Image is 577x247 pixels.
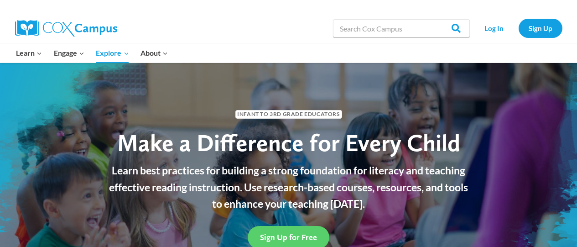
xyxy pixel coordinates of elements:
[96,47,129,59] span: Explore
[140,47,168,59] span: About
[333,19,470,37] input: Search Cox Campus
[54,47,84,59] span: Engage
[10,43,174,63] nav: Primary Navigation
[474,19,514,37] a: Log In
[519,19,562,37] a: Sign Up
[16,47,42,59] span: Learn
[235,110,342,119] span: Infant to 3rd Grade Educators
[104,162,473,212] p: Learn best practices for building a strong foundation for literacy and teaching effective reading...
[15,20,117,37] img: Cox Campus
[117,128,460,157] span: Make a Difference for Every Child
[474,19,562,37] nav: Secondary Navigation
[260,232,317,242] span: Sign Up for Free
